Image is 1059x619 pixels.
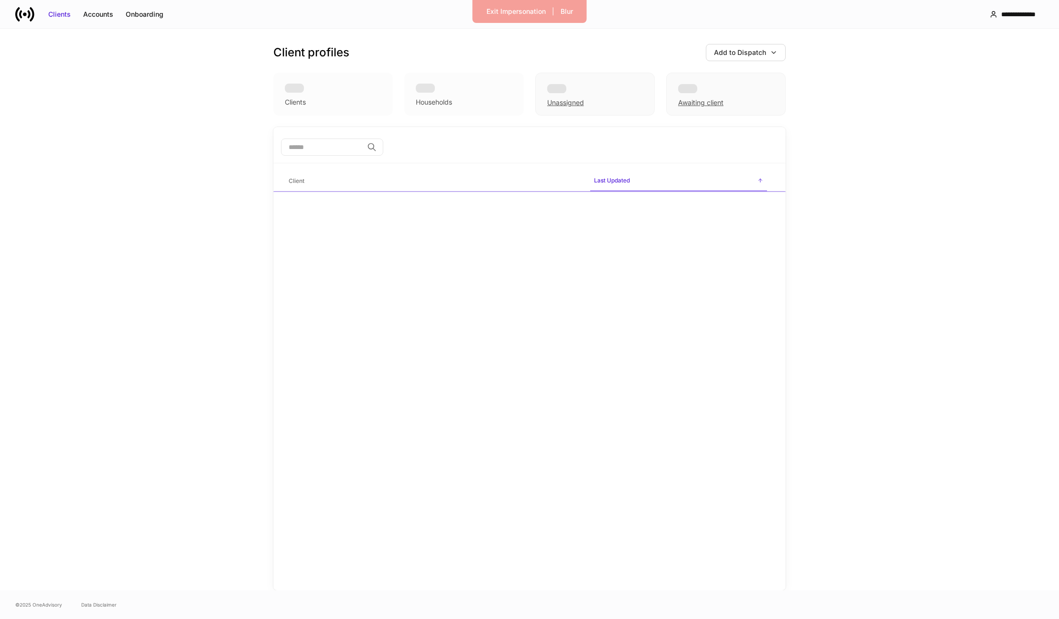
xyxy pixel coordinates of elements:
button: Clients [42,7,77,22]
h6: Client [289,176,304,185]
div: Awaiting client [678,98,724,107]
span: Last Updated [590,171,767,192]
button: Add to Dispatch [706,44,786,61]
div: Add to Dispatch [714,48,766,57]
div: Clients [48,10,71,19]
span: Client [285,171,583,191]
div: Households [416,97,452,107]
button: Accounts [77,7,119,22]
div: Awaiting client [666,73,786,116]
div: Unassigned [535,73,655,116]
button: Onboarding [119,7,170,22]
h6: Last Updated [594,176,630,185]
div: Blur [561,7,573,16]
a: Data Disclaimer [81,601,117,608]
div: Exit Impersonation [486,7,546,16]
h3: Client profiles [273,45,349,60]
button: Blur [554,4,579,19]
div: Unassigned [547,98,584,107]
div: Onboarding [126,10,163,19]
div: Clients [285,97,306,107]
div: Accounts [83,10,113,19]
span: © 2025 OneAdvisory [15,601,62,608]
button: Exit Impersonation [480,4,552,19]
